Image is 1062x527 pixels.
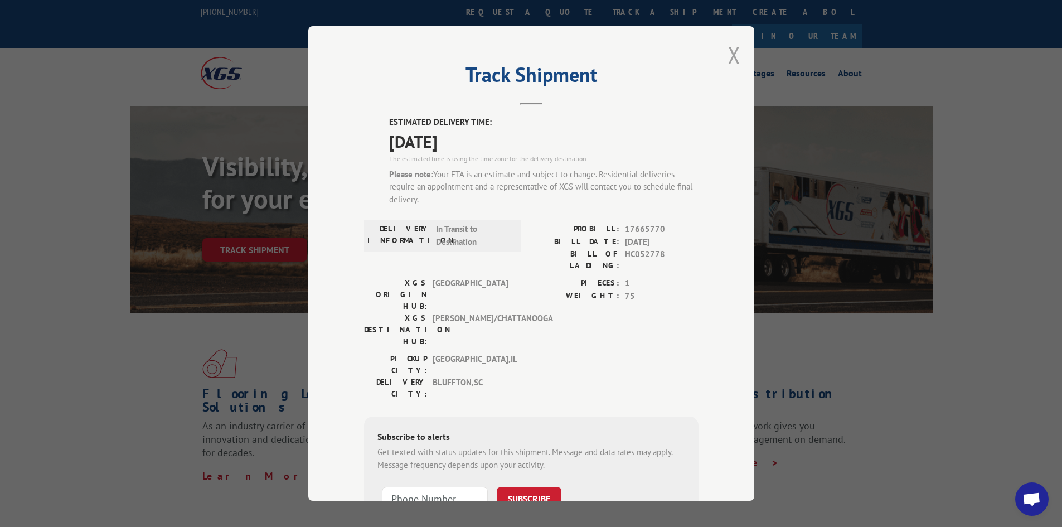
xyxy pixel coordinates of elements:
[433,353,508,376] span: [GEOGRAPHIC_DATA] , IL
[625,248,699,272] span: HC052778
[531,236,619,249] label: BILL DATE:
[364,312,427,347] label: XGS DESTINATION HUB:
[497,487,561,510] button: SUBSCRIBE
[433,376,508,400] span: BLUFFTON , SC
[1015,482,1049,516] div: Open chat
[436,223,511,248] span: In Transit to Destination
[625,236,699,249] span: [DATE]
[377,430,685,446] div: Subscribe to alerts
[367,223,430,248] label: DELIVERY INFORMATION:
[625,277,699,290] span: 1
[433,312,508,347] span: [PERSON_NAME]/CHATTANOOGA
[364,353,427,376] label: PICKUP CITY:
[531,223,619,236] label: PROBILL:
[531,248,619,272] label: BILL OF LADING:
[389,154,699,164] div: The estimated time is using the time zone for the delivery destination.
[364,277,427,312] label: XGS ORIGIN HUB:
[377,446,685,471] div: Get texted with status updates for this shipment. Message and data rates may apply. Message frequ...
[531,290,619,303] label: WEIGHT:
[625,223,699,236] span: 17665770
[728,40,740,70] button: Close modal
[389,169,433,180] strong: Please note:
[389,129,699,154] span: [DATE]
[389,116,699,129] label: ESTIMATED DELIVERY TIME:
[531,277,619,290] label: PIECES:
[625,290,699,303] span: 75
[364,376,427,400] label: DELIVERY CITY:
[382,487,488,510] input: Phone Number
[389,168,699,206] div: Your ETA is an estimate and subject to change. Residential deliveries require an appointment and ...
[433,277,508,312] span: [GEOGRAPHIC_DATA]
[364,67,699,88] h2: Track Shipment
